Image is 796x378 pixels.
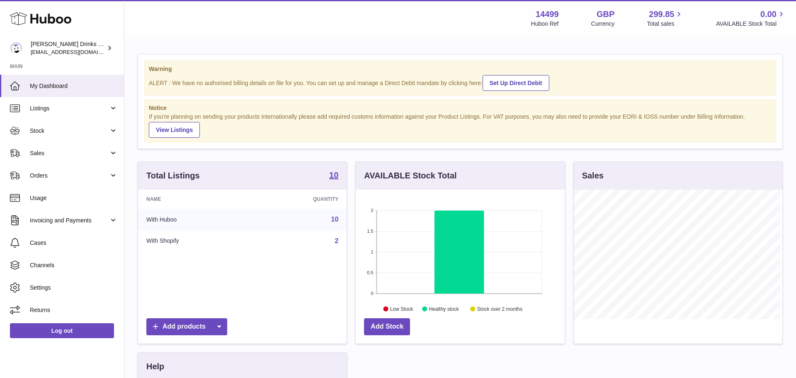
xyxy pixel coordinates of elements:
[10,42,22,54] img: internalAdmin-14499@internal.huboo.com
[30,239,118,247] span: Cases
[149,74,772,91] div: ALERT : We have no authorised billing details on file for you. You can set up and manage a Direct...
[138,230,250,252] td: With Shopify
[536,9,559,20] strong: 14499
[531,20,559,28] div: Huboo Ref
[371,249,374,254] text: 1
[364,170,456,181] h3: AVAILABLE Stock Total
[30,82,118,90] span: My Dashboard
[483,75,549,91] a: Set Up Direct Debit
[647,9,684,28] a: 299.85 Total sales
[31,49,122,55] span: [EMAIL_ADDRESS][DOMAIN_NAME]
[371,208,374,213] text: 2
[30,172,109,180] span: Orders
[597,9,614,20] strong: GBP
[30,284,118,292] span: Settings
[138,190,250,209] th: Name
[146,318,227,335] a: Add products
[149,104,772,112] strong: Notice
[647,20,684,28] span: Total sales
[582,170,604,181] h3: Sales
[760,9,777,20] span: 0.00
[138,209,250,230] td: With Huboo
[30,306,118,314] span: Returns
[367,229,374,234] text: 1.5
[390,306,413,312] text: Low Stock
[149,65,772,73] strong: Warning
[30,105,109,112] span: Listings
[10,323,114,338] a: Log out
[31,40,105,56] div: [PERSON_NAME] Drinks LTD (t/a Zooz)
[716,20,786,28] span: AVAILABLE Stock Total
[250,190,347,209] th: Quantity
[149,113,772,138] div: If you're planning on sending your products internationally please add required customs informati...
[477,306,522,312] text: Stock over 2 months
[329,171,338,181] a: 10
[716,9,786,28] a: 0.00 AVAILABLE Stock Total
[149,122,200,138] a: View Listings
[335,237,338,244] a: 2
[30,261,118,269] span: Channels
[364,318,410,335] a: Add Stock
[649,9,674,20] span: 299.85
[591,20,615,28] div: Currency
[371,291,374,296] text: 0
[329,171,338,179] strong: 10
[30,217,109,224] span: Invoicing and Payments
[146,170,200,181] h3: Total Listings
[30,127,109,135] span: Stock
[331,216,339,223] a: 10
[30,194,118,202] span: Usage
[429,306,459,312] text: Healthy stock
[146,361,164,372] h3: Help
[367,270,374,275] text: 0.5
[30,149,109,157] span: Sales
